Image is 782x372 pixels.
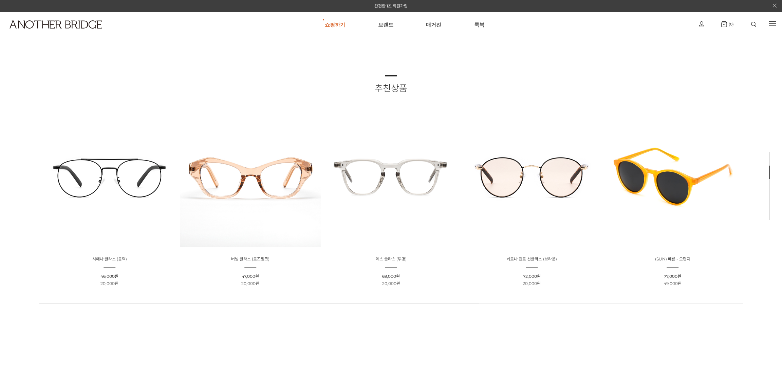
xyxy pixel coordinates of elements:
[325,12,345,37] a: 쇼핑하기
[382,281,400,286] span: 20,000원
[374,3,408,9] a: 간편한 1초 회원가입
[506,256,557,261] a: 베로나 틴트 선글라스 (브라운)
[231,256,269,261] a: 버널 글라스 (로즈핑크)
[100,281,118,286] span: 20,000원
[321,106,462,247] img: 메스 글라스 투명 - 심플한 디자인의 안경 이미지
[462,106,602,247] img: 베로나 틴트 선글라스 - 브라운 디자인 제품 이미지
[602,106,743,247] img: (SUN) 베른 - 오랜지 선글라스 - 세련된 오렌지 컬러의 이미지
[382,273,400,278] span: 69,000원
[375,83,407,94] span: 추천상품
[180,106,321,247] img: 버널 글라스 로즈핑크 - 세련된 클래식 안경 제품 이미지
[751,22,756,27] img: search
[92,256,127,261] a: 시에나 글라스 (블랙)
[378,12,393,37] a: 브랜드
[699,21,704,27] img: cart
[523,281,541,286] span: 20,000원
[727,22,734,27] span: (0)
[376,256,407,261] a: 메스 글라스 (투명)
[426,12,441,37] a: 매거진
[664,273,681,278] span: 77,000원
[241,281,259,286] span: 20,000원
[721,21,734,27] a: (0)
[100,273,118,278] span: 46,000원
[242,273,259,278] span: 47,000원
[474,12,484,37] a: 룩북
[655,256,690,261] a: (SUN) 베른 - 오랜지
[39,106,180,247] img: 시에나 글라스 - 블랙 안경 이미지
[523,273,541,278] span: 72,000원
[721,21,727,27] img: cart
[664,281,682,286] span: 49,000원
[3,20,121,45] a: logo
[10,20,102,29] img: logo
